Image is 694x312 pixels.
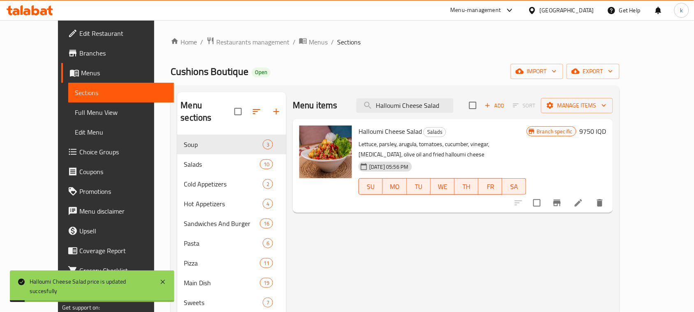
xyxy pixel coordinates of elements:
span: Menus [81,68,167,78]
span: Choice Groups [79,147,167,157]
span: Sections [75,88,167,98]
span: Grocery Checklist [79,265,167,275]
span: Cushions Boutique [171,62,248,81]
span: WE [434,181,451,193]
a: Menus [61,63,174,83]
button: WE [431,178,455,195]
a: Edit Menu [68,122,174,142]
span: 4 [263,200,273,208]
div: items [263,140,273,149]
span: Pasta [184,238,263,248]
h2: Menu sections [180,99,234,124]
span: Menus [309,37,328,47]
div: items [260,159,273,169]
span: Sandwiches And Burger [184,219,260,228]
a: Sections [68,83,174,102]
a: Coverage Report [61,241,174,261]
span: Cold Appetizers [184,179,263,189]
span: TU [410,181,428,193]
span: Sections [337,37,361,47]
a: Menu disclaimer [61,201,174,221]
a: Edit Restaurant [61,23,174,43]
span: TH [458,181,475,193]
a: Choice Groups [61,142,174,162]
div: Menu-management [451,5,501,15]
span: 6 [263,240,273,247]
span: Branches [79,48,167,58]
h6: 9750 IQD [580,126,606,137]
div: Pasta6 [177,233,286,253]
button: TU [407,178,431,195]
span: Menu disclaimer [79,206,167,216]
span: Add [483,101,506,110]
button: SA [502,178,526,195]
span: 7 [263,299,273,307]
a: Grocery Checklist [61,261,174,280]
span: Halloumi Cheese Salad [359,125,422,137]
span: 11 [260,259,273,267]
p: Lettuce, parsley, arugula, tomatoes, cucumber, vinegar, [MEDICAL_DATA], olive oil and fried hallo... [359,139,526,160]
div: Salads10 [177,154,286,174]
span: 10 [260,161,273,168]
span: Pizza [184,258,260,268]
span: export [573,66,613,77]
div: Main Dish19 [177,273,286,293]
a: Branches [61,43,174,63]
li: / [200,37,203,47]
h2: Menu items [293,99,338,112]
button: import [511,64,563,79]
button: Branch-specific-item [547,193,567,213]
span: MO [386,181,403,193]
div: Sweets [184,298,263,307]
a: Upsell [61,221,174,241]
span: [DATE] 05:56 PM [366,163,412,171]
span: Salads [424,127,446,137]
button: delete [590,193,610,213]
button: TH [455,178,479,195]
span: Full Menu View [75,107,167,117]
span: import [517,66,557,77]
span: 3 [263,141,273,149]
img: Halloumi Cheese Salad [299,126,352,178]
span: Coupons [79,167,167,177]
div: Soup3 [177,135,286,154]
li: / [293,37,296,47]
span: Main Dish [184,278,260,288]
div: items [263,298,273,307]
a: Menus [299,37,328,47]
span: Upsell [79,226,167,236]
div: Sandwiches And Burger16 [177,214,286,233]
div: items [263,238,273,248]
span: FR [482,181,499,193]
button: FR [479,178,502,195]
button: SU [359,178,383,195]
div: Hot Appetizers [184,199,263,209]
input: search [356,98,453,113]
a: Full Menu View [68,102,174,122]
span: Salads [184,159,260,169]
div: Hot Appetizers4 [177,194,286,214]
button: Add [481,99,508,112]
span: 19 [260,279,273,287]
div: Halloumi Cheese Salad price is updated succesfully [30,277,151,296]
span: 2 [263,180,273,188]
a: Restaurants management [206,37,289,47]
div: Pizza11 [177,253,286,273]
button: Manage items [541,98,613,113]
nav: breadcrumb [171,37,619,47]
a: Home [171,37,197,47]
span: 16 [260,220,273,228]
div: [GEOGRAPHIC_DATA] [540,6,594,15]
span: Open [252,69,271,76]
span: SA [506,181,523,193]
span: Add item [481,99,508,112]
span: Select section [464,97,481,114]
span: Promotions [79,186,167,196]
a: Coupons [61,162,174,182]
a: Promotions [61,182,174,201]
button: MO [383,178,407,195]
